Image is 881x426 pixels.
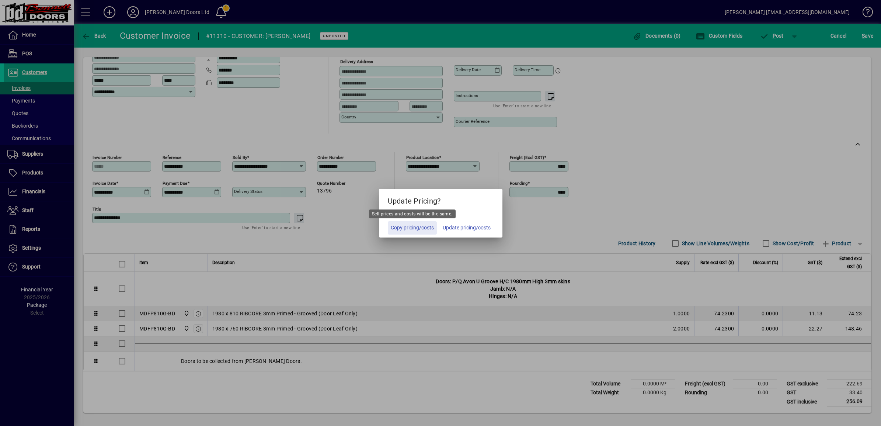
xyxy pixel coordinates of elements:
[369,209,456,218] div: Sell prices and costs will be the same.
[391,224,434,232] span: Copy pricing/costs
[440,221,494,235] button: Update pricing/costs
[388,221,437,235] button: Copy pricing/costs
[379,189,502,210] h5: Update Pricing?
[443,224,491,232] span: Update pricing/costs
